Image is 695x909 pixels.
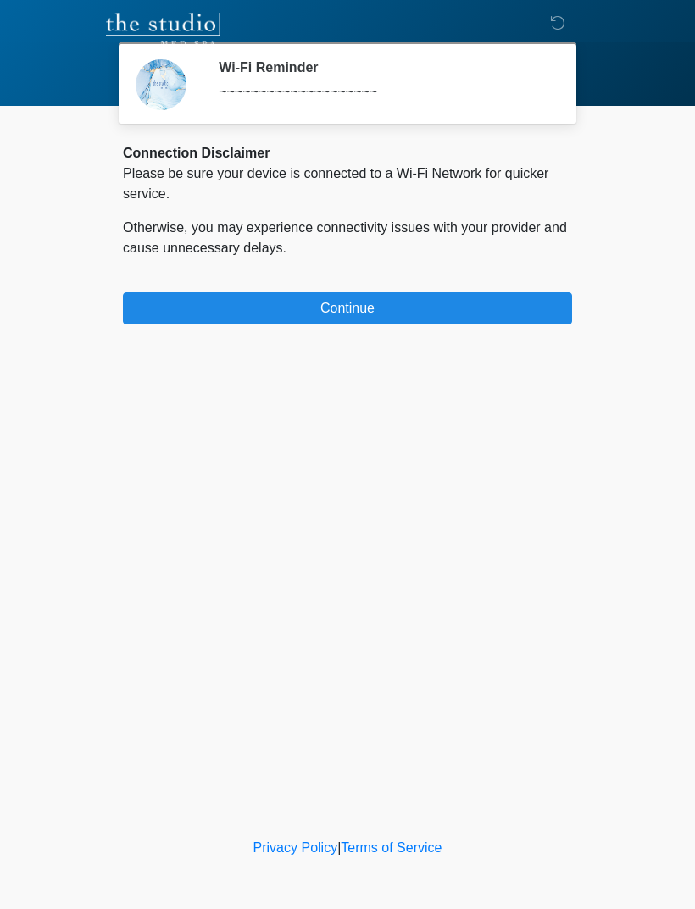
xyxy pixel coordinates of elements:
[123,292,572,324] button: Continue
[123,164,572,204] p: Please be sure your device is connected to a Wi-Fi Network for quicker service.
[123,218,572,258] p: Otherwise, you may experience connectivity issues with your provider and cause unnecessary delays
[219,82,547,103] div: ~~~~~~~~~~~~~~~~~~~~
[136,59,186,110] img: Agent Avatar
[283,241,286,255] span: .
[219,59,547,75] h2: Wi-Fi Reminder
[341,840,442,855] a: Terms of Service
[253,840,338,855] a: Privacy Policy
[337,840,341,855] a: |
[106,13,220,47] img: The Studio Med Spa Logo
[123,143,572,164] div: Connection Disclaimer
